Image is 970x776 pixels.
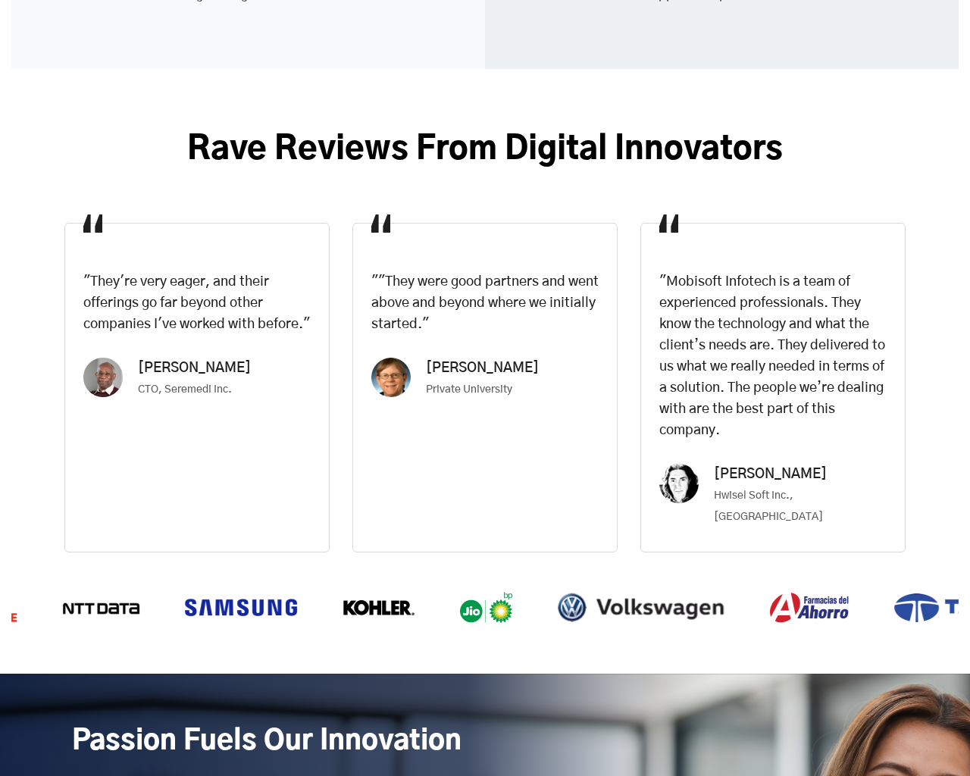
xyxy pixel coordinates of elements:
[714,485,887,527] p: Hwisel Soft Inc.,[GEOGRAPHIC_DATA]
[138,379,251,400] p: CTO, Seremedi Inc.
[371,271,599,335] p: ""They were good partners and went above and beyond where we initially started."
[426,358,539,379] p: [PERSON_NAME]
[138,358,251,379] p: [PERSON_NAME]
[426,379,539,400] p: Private University
[659,271,887,441] p: "Mobisoft Infotech is a team of experienced professionals. They know the technology and what the ...
[714,464,887,485] p: [PERSON_NAME]
[53,107,917,223] h2: Rave Reviews From Digital Innovators
[83,271,311,335] p: "They're very eager, and their offerings go far beyond other companies I've worked with before."
[53,719,474,763] h2: Passion Fuels Our Innovation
